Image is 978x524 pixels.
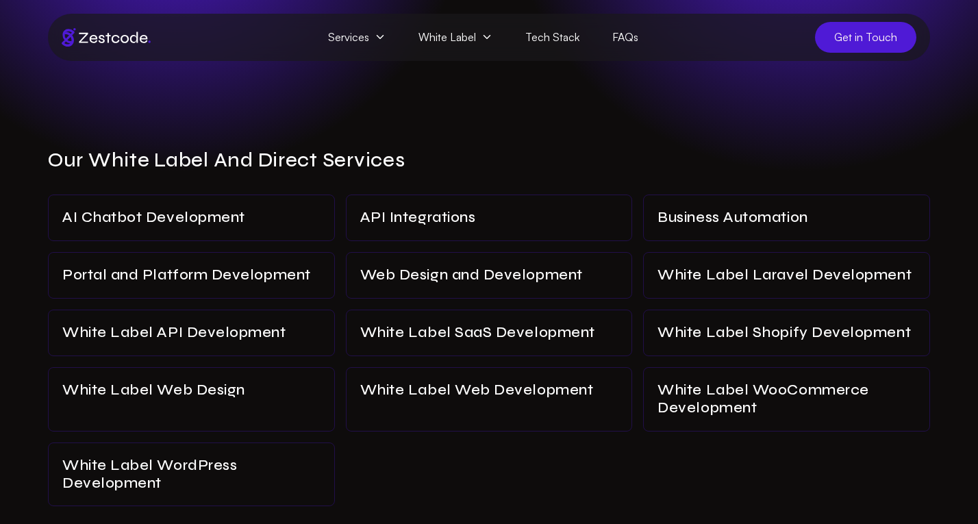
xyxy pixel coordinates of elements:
[49,253,334,298] a: Learn more about portal and platform development
[402,22,509,53] span: White Label
[48,149,930,173] h2: Our White Label and Direct Services
[49,368,334,431] a: Learn more about white label web design
[644,195,929,240] a: Learn more about business automation
[49,195,334,240] a: Learn more about ai chatbot development
[644,368,929,431] a: Learn more about white label woocommerce development
[347,195,632,240] a: Learn more about api integrations
[596,22,655,53] a: FAQs
[644,310,929,355] a: Learn more about white label shopify development
[62,28,151,47] img: Brand logo of zestcode digital
[815,22,916,53] a: Get in Touch
[347,310,632,355] a: Learn more about white label saas development
[347,253,632,298] a: Learn more about web design and development
[509,22,596,53] a: Tech Stack
[644,253,929,298] a: Learn more about white label laravel development
[49,310,334,355] a: Learn more about white label api development
[312,22,402,53] span: Services
[347,368,632,431] a: Learn more about white label web development
[49,442,334,506] a: Learn more about white label wordpress development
